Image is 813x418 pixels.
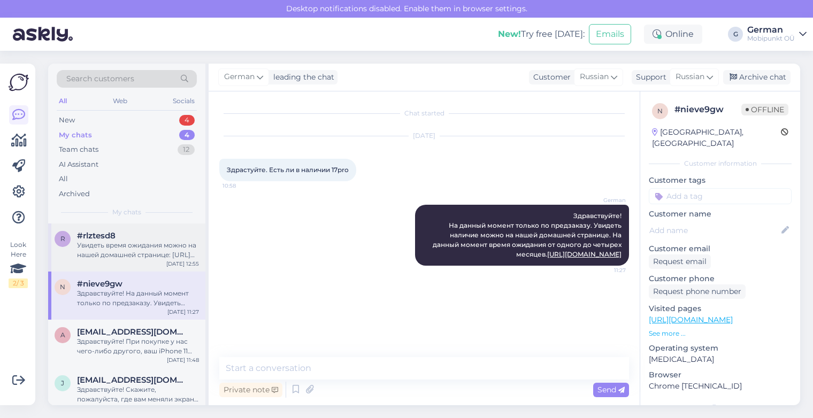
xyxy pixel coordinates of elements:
div: All [59,174,68,184]
div: My chats [59,130,92,141]
span: Offline [741,104,788,115]
div: Try free [DATE]: [498,28,585,41]
input: Add a tag [649,188,792,204]
b: New! [498,29,521,39]
div: Online [644,25,702,44]
span: German [224,71,255,83]
span: n [657,107,663,115]
div: Request email [649,254,711,269]
span: 10:58 [223,182,263,190]
p: Customer tags [649,175,792,186]
div: Customer information [649,159,792,168]
a: [URL][DOMAIN_NAME] [649,315,733,324]
span: #nieve9gw [77,279,122,289]
span: My chats [112,207,141,217]
div: [DATE] 11:48 [167,356,199,364]
div: Chat started [219,109,629,118]
div: Archived [59,189,90,199]
span: a [60,331,65,339]
div: 2 / 3 [9,278,28,288]
span: 11:27 [586,266,626,274]
span: German [586,196,626,204]
div: New [59,115,75,126]
div: [DATE] 11:25 [167,404,199,412]
div: AI Assistant [59,159,98,170]
div: Request phone number [649,284,746,299]
div: Archive chat [723,70,791,84]
span: n [60,283,65,291]
div: Mobipunkt OÜ [747,34,795,43]
div: Team chats [59,144,98,155]
span: j [61,379,64,387]
div: [GEOGRAPHIC_DATA], [GEOGRAPHIC_DATA] [652,127,781,149]
div: Здравствуйте! При покупке у нас чего-либо другого, ваш iPhone 11 64GB мы сможем оценить примерно ... [77,337,199,356]
p: Browser [649,369,792,381]
div: [DATE] 11:27 [167,308,199,316]
a: [URL][DOMAIN_NAME] [547,250,622,258]
div: Look Here [9,240,28,288]
span: Russian [580,71,609,83]
div: # nieve9gw [674,103,741,116]
div: leading the chat [269,72,334,83]
p: Visited pages [649,303,792,314]
div: Web [111,94,129,108]
div: Support [632,72,666,83]
div: [DATE] 12:55 [166,260,199,268]
p: Chrome [TECHNICAL_ID] [649,381,792,392]
p: See more ... [649,329,792,338]
div: Socials [171,94,197,108]
img: Askly Logo [9,72,29,92]
div: Здравствуйте! На данный момент только по предзаказу. Увидеть наличие можно на нашей домашней стра... [77,289,199,308]
div: 12 [178,144,195,155]
div: All [57,94,69,108]
div: German [747,26,795,34]
a: GermanMobipunkt OÜ [747,26,807,43]
p: Customer name [649,208,792,220]
div: 4 [179,130,195,141]
span: julia20juqa@gmail.com [77,375,188,385]
p: Operating system [649,343,792,354]
div: 4 [179,115,195,126]
p: Customer phone [649,273,792,284]
span: Search customers [66,73,134,84]
span: a4338532@gmail.com [77,327,188,337]
input: Add name [649,225,779,236]
span: Send [597,385,625,394]
p: Customer email [649,243,792,254]
span: r [60,235,65,243]
div: Увидеть время ожидания можно на нашей домашней странице: [URL][DOMAIN_NAME] Если рядом с интересу... [77,241,199,260]
p: [MEDICAL_DATA] [649,354,792,365]
span: #rlztesd8 [77,231,116,241]
div: Extra [649,402,792,412]
div: [DATE] [219,131,629,141]
div: Customer [529,72,571,83]
div: Здравствуйте! Скажите, пожалуйста, где вам меняли экран? Модель устройства? [77,385,199,404]
div: Private note [219,383,282,397]
div: G [728,27,743,42]
span: Здрастуйте. Есть ли в наличии 17pro [227,166,349,174]
span: Russian [676,71,704,83]
button: Emails [589,24,631,44]
span: Здравствуйте! На данный момент только по предзаказу. Увидеть наличие можно на нашей домашней стра... [433,212,623,258]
